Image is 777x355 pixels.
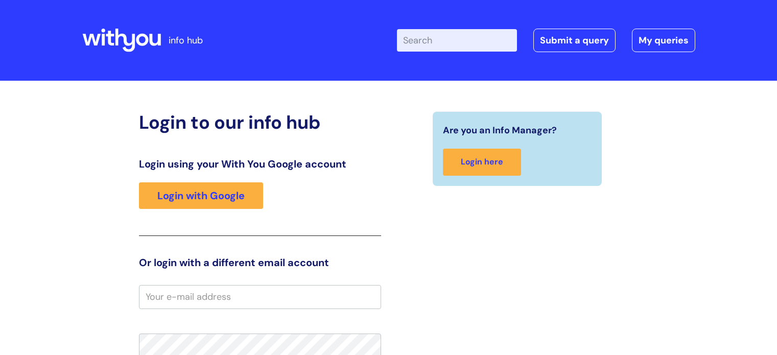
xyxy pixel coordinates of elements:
[443,122,557,138] span: Are you an Info Manager?
[533,29,616,52] a: Submit a query
[632,29,695,52] a: My queries
[139,158,381,170] h3: Login using your With You Google account
[169,32,203,49] p: info hub
[397,29,517,52] input: Search
[139,182,263,209] a: Login with Google
[443,149,521,176] a: Login here
[139,285,381,309] input: Your e-mail address
[139,111,381,133] h2: Login to our info hub
[139,256,381,269] h3: Or login with a different email account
